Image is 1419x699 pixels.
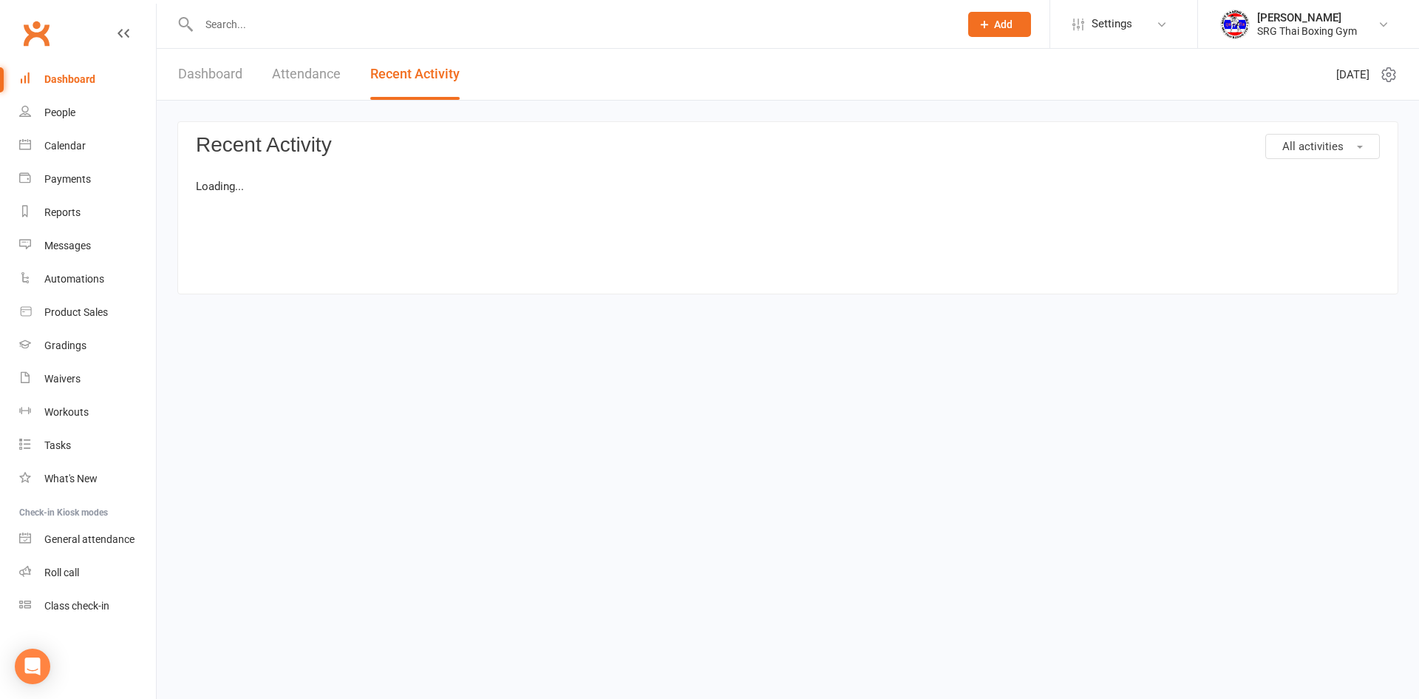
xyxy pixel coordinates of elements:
[19,396,156,429] a: Workouts
[1336,66,1369,84] span: [DATE]
[370,49,460,100] a: Recent Activity
[1257,11,1357,24] div: [PERSON_NAME]
[19,296,156,329] a: Product Sales
[272,49,341,100] a: Attendance
[44,439,71,451] div: Tasks
[44,373,81,385] div: Waivers
[44,140,86,152] div: Calendar
[44,406,89,418] div: Workouts
[994,18,1013,30] span: Add
[1257,24,1357,38] div: SRG Thai Boxing Gym
[44,107,75,118] div: People
[19,96,156,129] a: People
[1265,134,1380,159] button: All activities
[19,429,156,462] a: Tasks
[178,49,242,100] a: Dashboard
[19,229,156,263] a: Messages
[44,533,135,545] div: General attendance
[194,14,949,35] input: Search...
[44,206,81,218] div: Reports
[196,178,1380,195] p: Loading...
[1282,140,1344,153] span: All activities
[15,649,50,684] div: Open Intercom Messenger
[44,306,108,318] div: Product Sales
[19,556,156,590] a: Roll call
[19,329,156,362] a: Gradings
[44,240,91,251] div: Messages
[19,263,156,296] a: Automations
[19,163,156,196] a: Payments
[44,600,109,612] div: Class check-in
[44,73,95,85] div: Dashboard
[18,15,55,52] a: Clubworx
[19,362,156,396] a: Waivers
[968,12,1031,37] button: Add
[44,340,86,351] div: Gradings
[44,473,98,484] div: What's New
[19,196,156,229] a: Reports
[44,567,79,578] div: Roll call
[44,173,91,185] div: Payments
[1092,7,1132,41] span: Settings
[19,63,156,96] a: Dashboard
[44,273,104,285] div: Automations
[1220,10,1250,39] img: thumb_image1718682644.png
[19,523,156,556] a: General attendance kiosk mode
[19,590,156,623] a: Class kiosk mode
[19,129,156,163] a: Calendar
[19,462,156,496] a: What's New
[196,134,1380,157] h3: Recent Activity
